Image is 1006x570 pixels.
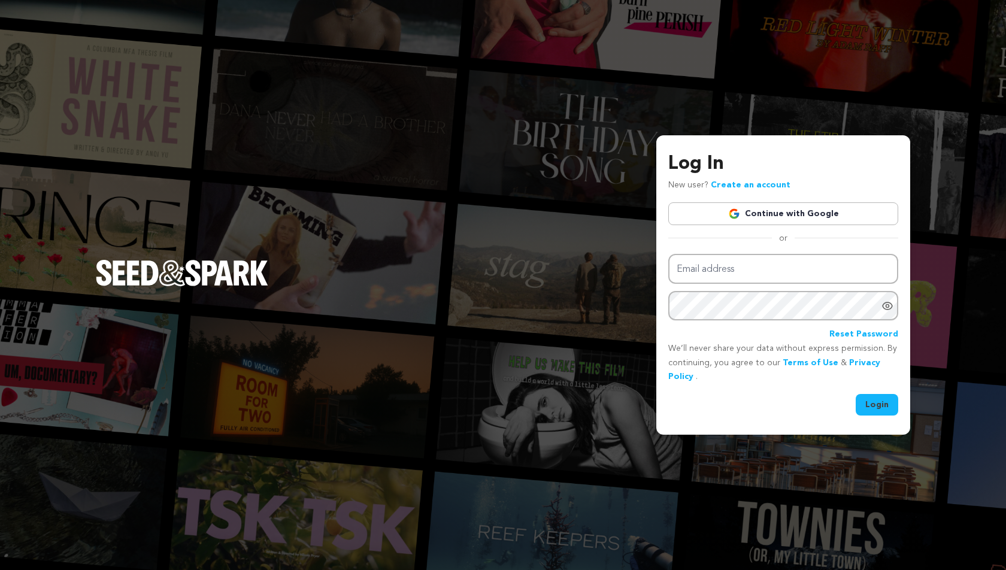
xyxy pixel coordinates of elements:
[668,342,898,384] p: We’ll never share your data without express permission. By continuing, you agree to our & .
[668,202,898,225] a: Continue with Google
[668,254,898,284] input: Email address
[881,300,893,312] a: Show password as plain text. Warning: this will display your password on the screen.
[829,328,898,342] a: Reset Password
[96,260,268,310] a: Seed&Spark Homepage
[856,394,898,416] button: Login
[668,178,790,193] p: New user?
[96,260,268,286] img: Seed&Spark Logo
[711,181,790,189] a: Create an account
[772,232,795,244] span: or
[668,150,898,178] h3: Log In
[728,208,740,220] img: Google logo
[783,359,838,367] a: Terms of Use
